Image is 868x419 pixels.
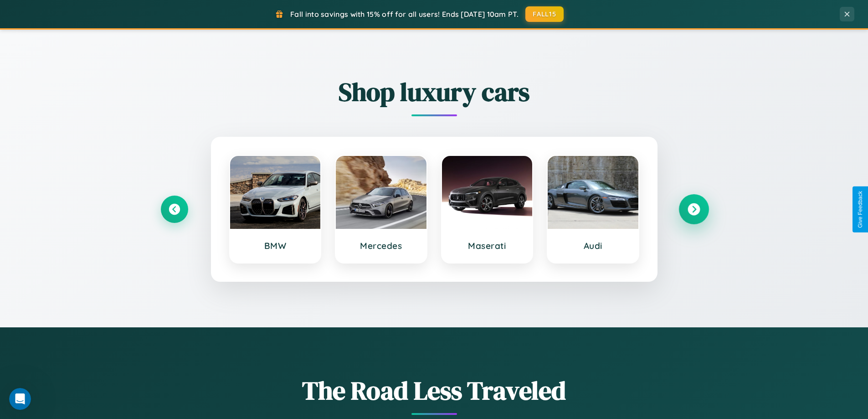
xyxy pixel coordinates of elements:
[345,240,417,251] h3: Mercedes
[557,240,629,251] h3: Audi
[290,10,519,19] span: Fall into savings with 15% off for all users! Ends [DATE] 10am PT.
[525,6,564,22] button: FALL15
[451,240,524,251] h3: Maserati
[857,191,863,228] div: Give Feedback
[161,74,708,109] h2: Shop luxury cars
[9,388,31,410] iframe: Intercom live chat
[239,240,312,251] h3: BMW
[161,373,708,408] h1: The Road Less Traveled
